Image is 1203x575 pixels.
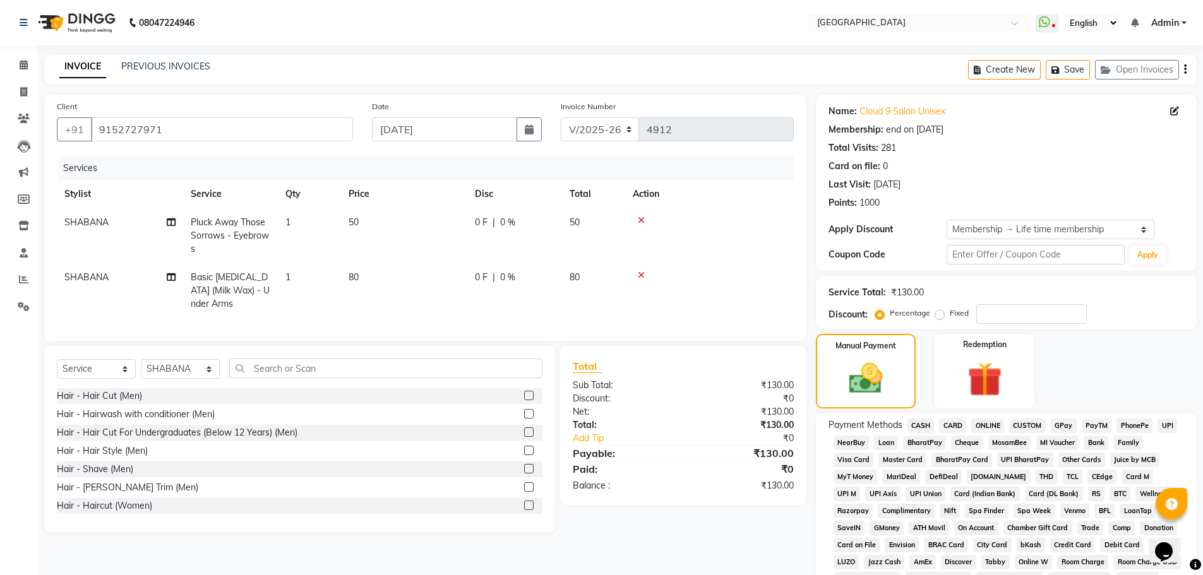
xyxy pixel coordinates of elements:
[829,248,947,261] div: Coupon Code
[870,521,904,535] span: GMoney
[950,487,1020,501] span: Card (Indian Bank)
[683,418,803,432] div: ₹130.00
[973,538,1012,552] span: City Card
[829,160,880,173] div: Card on file:
[1135,487,1179,501] span: Wellnessta
[859,196,880,210] div: 1000
[903,436,946,450] span: BharatPay
[500,271,515,284] span: 0 %
[1151,16,1179,30] span: Admin
[121,61,210,72] a: PREVIOUS INVOICES
[941,555,976,569] span: Discover
[909,555,936,569] span: AmEx
[864,555,904,569] span: Jazz Cash
[1003,521,1072,535] span: Chamber Gift Card
[1057,555,1108,569] span: Room Charge
[563,405,683,418] div: Net:
[1113,555,1181,569] span: Room Charge USD
[859,105,945,118] a: Cloud 9 Salon Unisex
[1051,418,1077,433] span: GPay
[570,216,580,228] span: 50
[59,56,106,78] a: INVOICE
[1158,418,1177,433] span: UPI
[493,271,495,284] span: |
[1060,504,1090,518] span: Venmo
[891,286,924,299] div: ₹130.00
[939,418,966,433] span: CARD
[1084,436,1108,450] span: Bank
[1036,436,1079,450] span: MI Voucher
[940,504,960,518] span: Nift
[563,446,683,461] div: Payable:
[1140,521,1177,535] span: Donation
[467,180,562,208] th: Disc
[1087,470,1116,484] span: CEdge
[1009,418,1046,433] span: CUSTOM
[829,123,883,136] div: Membership:
[229,359,542,378] input: Search or Scan
[57,180,183,208] th: Stylist
[563,479,683,492] div: Balance :
[881,141,896,155] div: 281
[57,444,148,458] div: Hair - Hair Style (Men)
[931,453,992,467] span: BharatPay Card
[882,470,920,484] span: MariDeal
[278,180,341,208] th: Qty
[965,504,1008,518] span: Spa Finder
[683,405,803,418] div: ₹130.00
[981,555,1010,569] span: Tabby
[997,453,1053,467] span: UPI BharatPay
[834,555,859,569] span: LUZO
[1149,538,1181,552] span: Shoutlo
[57,389,142,403] div: Hair - Hair Cut (Men)
[829,105,857,118] div: Name:
[32,5,119,40] img: logo
[1025,487,1083,501] span: Card (DL Bank)
[57,426,297,439] div: Hair - Hair Cut For Undergraduates (Below 12 Years) (Men)
[563,379,683,392] div: Sub Total:
[829,196,857,210] div: Points:
[963,339,1007,350] label: Redemption
[829,286,886,299] div: Service Total:
[1094,504,1115,518] span: BFL
[64,271,109,283] span: SHABANA
[1108,521,1135,535] span: Comp
[91,117,353,141] input: Search by Name/Mobile/Email/Code
[1050,538,1096,552] span: Credit Card
[834,436,870,450] span: NearBuy
[1130,246,1166,264] button: Apply
[834,453,874,467] span: Visa Card
[57,499,152,513] div: Hair - Haircut (Women)
[1077,521,1104,535] span: Trade
[500,216,515,229] span: 0 %
[957,358,1013,401] img: _gift.svg
[886,123,943,136] div: end on [DATE]
[885,538,919,552] span: Envision
[883,160,888,173] div: 0
[573,360,602,373] span: Total
[971,418,1004,433] span: ONLINE
[1036,470,1058,484] span: THD
[57,463,133,476] div: Hair - Shave (Men)
[907,418,935,433] span: CASH
[834,538,880,552] span: Card on File
[191,271,270,309] span: Basic [MEDICAL_DATA] (Milk Wax) - Under Arms
[835,340,896,352] label: Manual Payment
[191,216,269,254] span: Pluck Away Those Sorrows - Eyebrows
[829,418,902,432] span: Payment Methods
[563,418,683,432] div: Total:
[834,521,865,535] span: SaveIN
[865,487,901,501] span: UPI Axis
[834,504,873,518] span: Razorpay
[563,432,703,445] a: Add Tip
[64,216,109,228] span: SHABANA
[1116,418,1152,433] span: PhonePe
[839,359,893,398] img: _cash.svg
[683,479,803,492] div: ₹130.00
[625,180,794,208] th: Action
[1150,525,1190,562] iframe: chat widget
[951,436,983,450] span: Cheque
[834,470,878,484] span: MyT Money
[1113,436,1143,450] span: Family
[874,436,898,450] span: Loan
